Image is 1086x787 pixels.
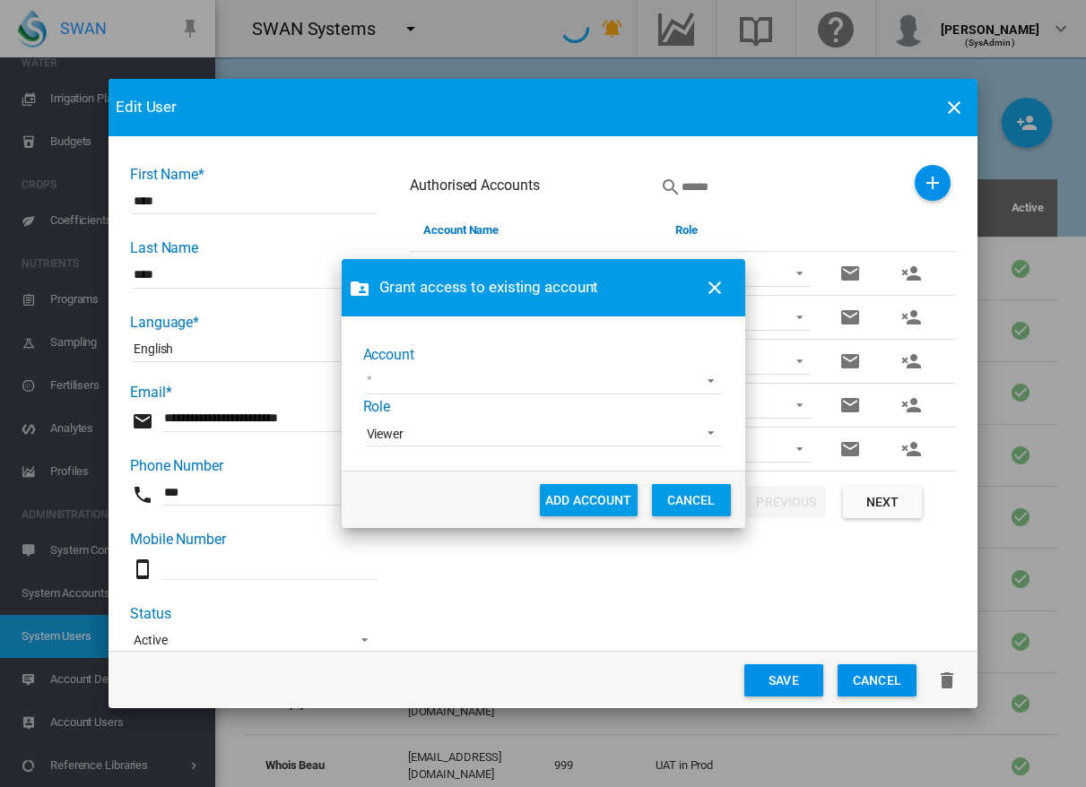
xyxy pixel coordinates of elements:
[697,270,733,306] button: icon-close
[363,398,391,415] label: Role
[367,427,404,441] div: Viewer
[379,277,691,298] span: Grant access to existing account
[704,277,725,298] md-icon: icon-close
[540,484,638,516] button: ADD ACCOUNT
[652,484,731,516] button: CANCEL
[363,346,414,363] label: Account
[349,278,370,299] md-icon: icon-folder-account
[342,259,745,529] md-dialog: Account Role ...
